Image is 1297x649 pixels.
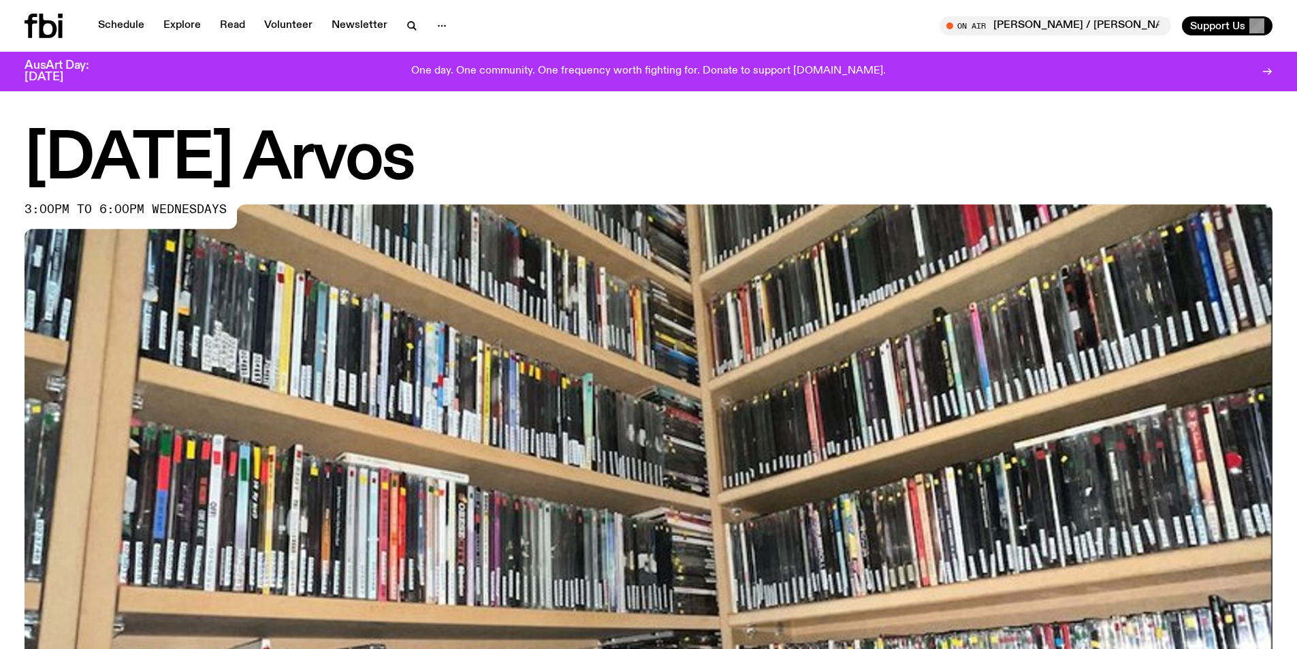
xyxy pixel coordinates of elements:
button: Support Us [1182,16,1272,35]
a: Read [212,16,253,35]
span: Support Us [1190,20,1245,32]
a: Newsletter [323,16,396,35]
a: Volunteer [256,16,321,35]
span: 3:00pm to 6:00pm wednesdays [25,204,227,215]
h1: [DATE] Arvos [25,129,1272,191]
button: On Air[DATE] Arvos with [PERSON_NAME] / [PERSON_NAME] interview with [PERSON_NAME] [940,16,1171,35]
a: Explore [155,16,209,35]
a: Schedule [90,16,153,35]
p: One day. One community. One frequency worth fighting for. Donate to support [DOMAIN_NAME]. [411,65,886,78]
h3: AusArt Day: [DATE] [25,60,112,83]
